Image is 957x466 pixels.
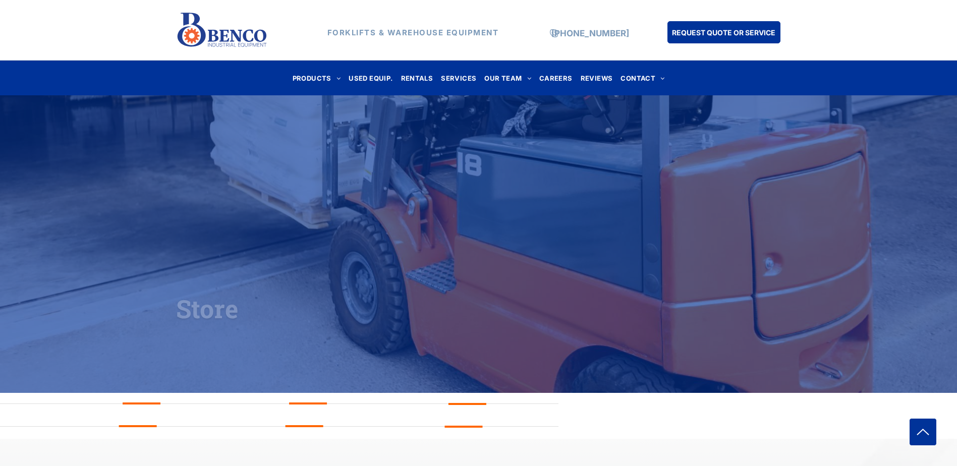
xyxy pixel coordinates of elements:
[672,23,775,42] span: REQUEST QUOTE OR SERVICE
[397,71,437,85] a: RENTALS
[535,71,577,85] a: CAREERS
[480,71,535,85] a: OUR TEAM
[667,21,780,43] a: REQUEST QUOTE OR SERVICE
[577,71,617,85] a: REVIEWS
[345,71,397,85] a: USED EQUIP.
[437,71,480,85] a: SERVICES
[289,71,345,85] a: PRODUCTS
[327,28,499,37] strong: FORKLIFTS & WAREHOUSE EQUIPMENT
[616,71,668,85] a: CONTACT
[176,292,238,325] span: Store
[551,28,629,38] a: [PHONE_NUMBER]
